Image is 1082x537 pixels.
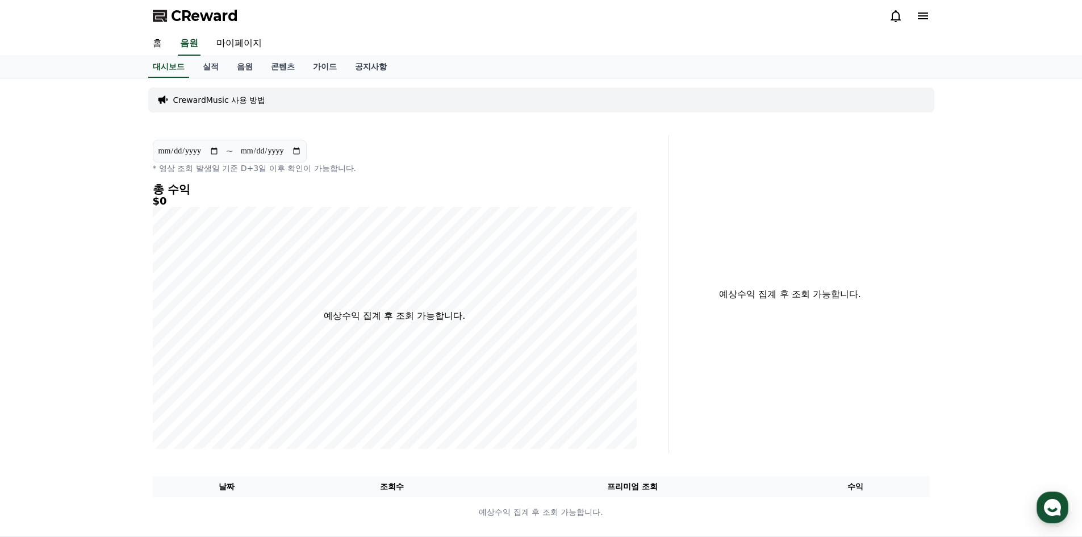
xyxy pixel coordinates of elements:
[36,377,43,386] span: 홈
[207,32,271,56] a: 마이페이지
[262,56,304,78] a: 콘텐츠
[194,56,228,78] a: 실적
[304,56,346,78] a: 가이드
[3,360,75,389] a: 홈
[75,360,147,389] a: 대화
[226,144,233,158] p: ~
[171,7,238,25] span: CReward
[153,506,929,518] p: 예상수익 집계 후 조회 가능합니다.
[483,476,782,497] th: 프리미엄 조회
[148,56,189,78] a: 대시보드
[324,309,465,323] p: 예상수익 집계 후 조회 가능합니다.
[153,163,637,174] p: * 영상 조회 발생일 기준 D+3일 이후 확인이 가능합니다.
[346,56,396,78] a: 공지사항
[104,378,118,387] span: 대화
[153,195,637,207] h5: $0
[153,7,238,25] a: CReward
[147,360,218,389] a: 설정
[178,32,200,56] a: 음원
[153,476,301,497] th: 날짜
[173,94,266,106] a: CrewardMusic 사용 방법
[228,56,262,78] a: 음원
[678,288,903,301] p: 예상수익 집계 후 조회 가능합니다.
[144,32,171,56] a: 홈
[782,476,930,497] th: 수익
[153,183,637,195] h4: 총 수익
[300,476,483,497] th: 조회수
[176,377,189,386] span: 설정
